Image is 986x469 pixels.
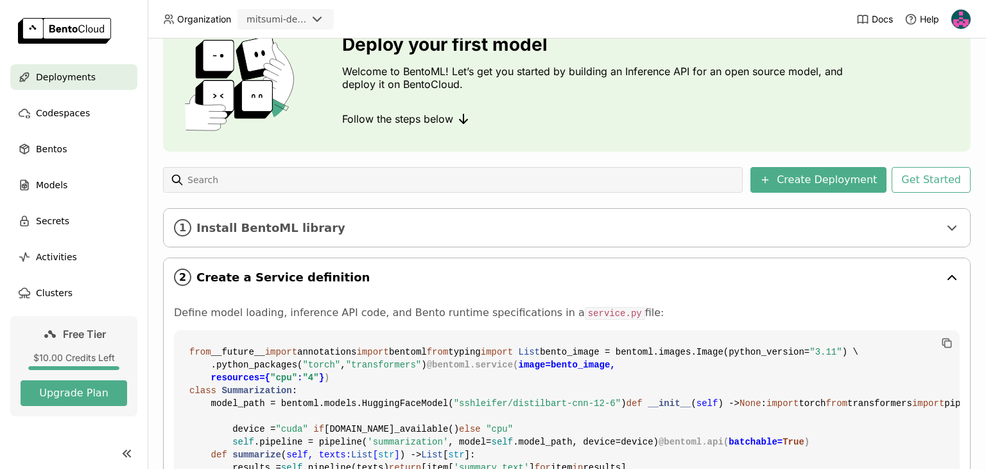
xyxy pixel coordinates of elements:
[246,13,307,26] div: mitsumi-deployments
[173,35,311,131] img: cover onboarding
[174,219,191,236] i: 1
[36,249,77,265] span: Activities
[63,328,106,341] span: Free Tier
[21,352,127,364] div: $10.00 Credits Left
[783,437,804,447] span: True
[378,450,394,460] span: str
[196,221,939,235] span: Install BentoML library
[275,424,307,434] span: "cuda"
[454,398,621,409] span: "sshleifer/distilbart-cnn-12-6"
[367,437,448,447] span: 'summarization'
[920,13,939,25] span: Help
[351,450,373,460] span: List
[342,112,453,125] span: Follow the steps below
[174,269,191,286] i: 2
[18,18,111,44] img: logo
[492,437,514,447] span: self
[421,450,443,460] span: List
[342,65,849,91] p: Welcome to BentoML! Let’s get you started by building an Inference API for an open source model, ...
[486,424,513,434] span: "cpu"
[10,280,137,306] a: Clusters
[342,34,849,55] h3: Deploy your first model
[872,13,893,25] span: Docs
[196,270,939,285] span: Create a Service definition
[177,13,231,25] span: Organization
[10,64,137,90] a: Deployments
[826,398,847,409] span: from
[10,172,137,198] a: Models
[211,450,227,460] span: def
[766,398,799,409] span: import
[174,306,960,320] p: Define model loading, inference API code, and Bento runtime specifications in a file:
[265,347,297,357] span: import
[912,398,944,409] span: import
[356,347,388,357] span: import
[36,213,69,229] span: Secrets
[448,450,464,460] span: str
[892,167,971,193] button: Get Started
[648,398,691,409] span: __init__
[427,347,449,357] span: from
[856,13,893,26] a: Docs
[10,100,137,126] a: Codespaces
[750,167,887,193] button: Create Deployment
[10,316,137,416] a: Free Tier$10.00 Credits LeftUpgrade Plan
[627,398,643,409] span: def
[951,10,971,29] img: Billy Gareth
[36,177,67,193] span: Models
[585,307,645,320] code: service.py
[270,373,297,383] span: "cpu"
[904,13,939,26] div: Help
[189,385,216,396] span: class
[302,373,318,383] span: "4"
[809,347,842,357] span: "3.11"
[659,437,809,447] span: @bentoml.api( )
[21,380,127,406] button: Upgrade Plan
[36,69,96,85] span: Deployments
[308,13,309,26] input: Selected mitsumi-deployments.
[36,285,73,301] span: Clusters
[481,347,513,357] span: import
[346,360,422,370] span: "transformers"
[313,424,324,434] span: if
[729,437,804,447] span: batchable=
[36,141,67,157] span: Bentos
[739,398,761,409] span: None
[232,437,254,447] span: self
[10,244,137,270] a: Activities
[232,450,281,460] span: summarize
[10,136,137,162] a: Bentos
[221,385,291,396] span: Summarization
[286,450,399,460] span: self, texts: [ ]
[186,170,738,190] input: Search
[302,360,340,370] span: "torch"
[189,347,211,357] span: from
[696,398,718,409] span: self
[36,105,90,121] span: Codespaces
[164,209,970,247] div: 1Install BentoML library
[164,258,970,296] div: 2Create a Service definition
[519,347,541,357] span: List
[10,208,137,234] a: Secrets
[459,424,481,434] span: else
